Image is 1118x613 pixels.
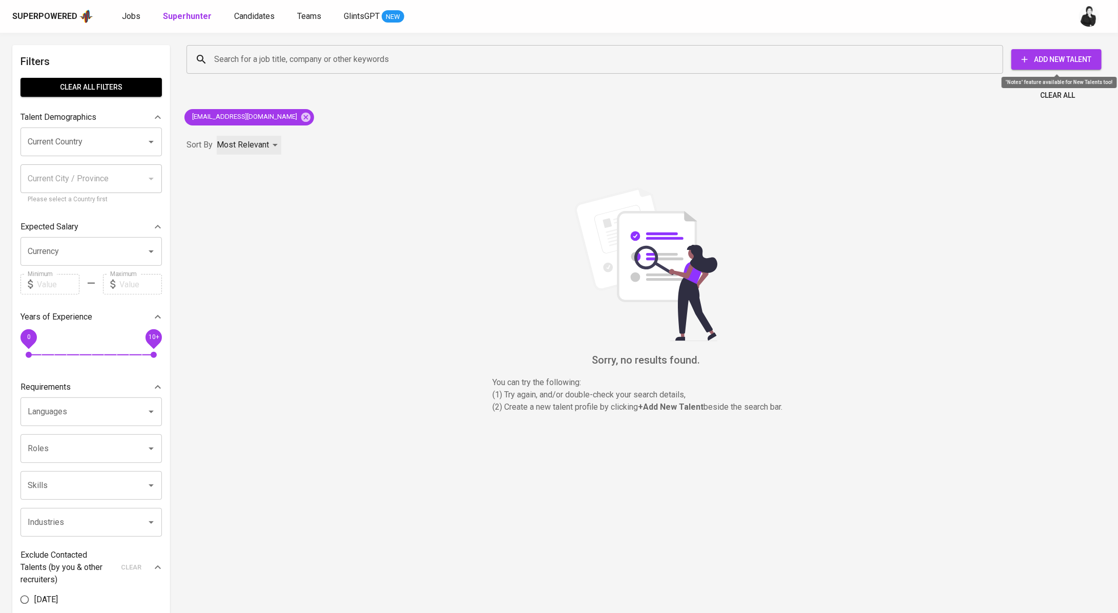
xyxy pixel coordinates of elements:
span: NEW [382,12,404,22]
div: Exclude Contacted Talents (by you & other recruiters)clear [20,549,162,586]
b: Superhunter [163,11,212,21]
span: [DATE] [34,594,58,606]
p: (1) Try again, and/or double-check your search details, [492,389,800,401]
div: Talent Demographics [20,107,162,128]
p: Expected Salary [20,221,78,233]
a: Jobs [122,10,142,23]
p: Requirements [20,381,71,393]
a: GlintsGPT NEW [344,10,404,23]
button: Clear All [1036,86,1079,105]
button: Clear All filters [20,78,162,97]
span: Candidates [234,11,275,21]
span: 0 [27,334,30,341]
span: Add New Talent [1020,53,1093,66]
p: You can try the following : [492,376,800,389]
div: Requirements [20,377,162,397]
p: Years of Experience [20,311,92,323]
button: Open [144,244,158,259]
a: Candidates [234,10,277,23]
span: Clear All filters [29,81,154,94]
div: Superpowered [12,11,77,23]
p: Exclude Contacted Talents (by you & other recruiters) [20,549,115,586]
a: Superhunter [163,10,214,23]
span: Teams [297,11,321,21]
b: + Add New Talent [638,402,703,412]
span: Clear All [1040,89,1075,102]
a: Superpoweredapp logo [12,9,93,24]
p: Talent Demographics [20,111,96,123]
p: Sort By [187,139,213,151]
div: Expected Salary [20,217,162,237]
button: Add New Talent [1011,49,1102,70]
p: Most Relevant [217,139,269,151]
h6: Sorry, no results found. [187,352,1106,368]
button: Open [144,478,158,493]
a: Teams [297,10,323,23]
input: Value [37,274,79,294]
img: medwi@glints.com [1079,6,1100,27]
img: file_searching.svg [569,187,723,341]
span: [EMAIL_ADDRESS][DOMAIN_NAME] [184,112,303,122]
img: app logo [79,9,93,24]
span: Jobs [122,11,140,21]
span: GlintsGPT [344,11,380,21]
button: Open [144,405,158,419]
p: Please select a Country first [28,195,155,205]
p: (2) Create a new talent profile by clicking beside the search bar. [492,401,800,413]
h6: Filters [20,53,162,70]
div: Most Relevant [217,136,281,155]
button: Open [144,441,158,456]
div: Years of Experience [20,307,162,327]
button: Open [144,135,158,149]
div: [EMAIL_ADDRESS][DOMAIN_NAME] [184,109,314,125]
input: Value [119,274,162,294]
button: Open [144,515,158,530]
span: 10+ [148,334,159,341]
